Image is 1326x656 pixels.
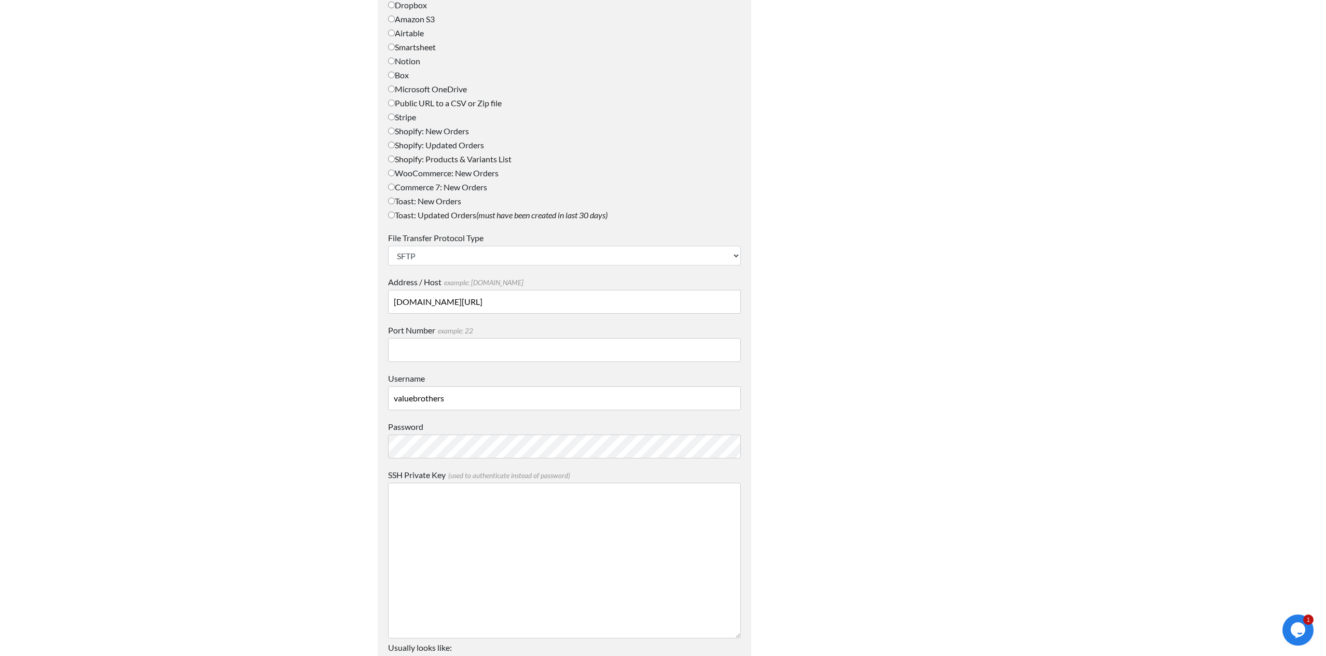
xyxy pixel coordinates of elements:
[388,111,741,123] label: Stripe
[446,471,570,480] span: (used to authenticate instead of password)
[388,324,741,337] label: Port Number
[388,212,395,218] input: Toast: Updated Orders(must have been created in last 30 days)
[388,16,395,22] input: Amazon S3
[476,210,607,220] i: (must have been created in last 30 days)
[388,170,395,176] input: WooCommerce: New Orders
[388,195,741,207] label: Toast: New Orders
[388,184,395,190] input: Commerce 7: New Orders
[388,44,395,50] input: Smartsheet
[388,128,395,134] input: Shopify: New Orders
[388,232,741,244] label: File Transfer Protocol Type
[388,198,395,204] input: Toast: New Orders
[388,142,395,148] input: Shopify: Updated Orders
[388,2,395,8] input: Dropbox
[388,372,741,385] label: Username
[388,139,741,151] label: Shopify: Updated Orders
[388,276,741,288] label: Address / Host
[388,97,741,109] label: Public URL to a CSV or Zip file
[388,181,741,193] label: Commerce 7: New Orders
[388,209,741,221] label: Toast: Updated Orders
[388,58,395,64] input: Notion
[1282,615,1316,646] iframe: chat widget
[388,72,395,78] input: Box
[388,100,395,106] input: Public URL to a CSV or Zip file
[388,55,741,67] label: Notion
[388,13,741,25] label: Amazon S3
[388,167,741,179] label: WooCommerce: New Orders
[388,156,395,162] input: Shopify: Products & Variants List
[388,421,741,433] label: Password
[388,114,395,120] input: Stripe
[388,41,741,53] label: Smartsheet
[388,69,741,81] label: Box
[388,30,395,36] input: Airtable
[388,86,395,92] input: Microsoft OneDrive
[388,83,741,95] label: Microsoft OneDrive
[388,27,741,39] label: Airtable
[435,327,473,335] span: example: 22
[388,469,741,481] label: SSH Private Key
[388,125,741,137] label: Shopify: New Orders
[388,153,741,165] label: Shopify: Products & Variants List
[441,278,523,287] span: example: [DOMAIN_NAME]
